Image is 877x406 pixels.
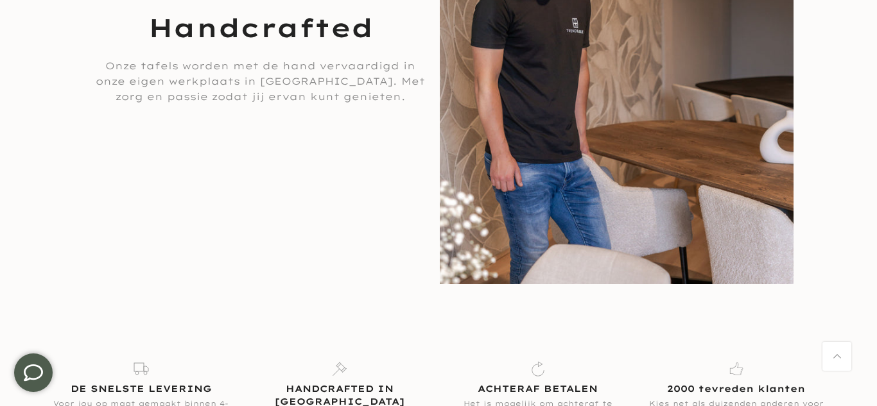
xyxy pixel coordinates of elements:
iframe: toggle-frame [1,341,65,405]
h3: ACHTERAF BETALEN [448,383,627,396]
h3: Handcrafted [90,10,431,46]
p: Onze tafels worden met de hand vervaardigd in onze eigen werkplaats in [GEOGRAPHIC_DATA]. Met zor... [90,58,431,105]
a: Terug naar boven [822,342,851,371]
h3: 2000 tevreden klanten [647,383,826,396]
h3: DE SNELSTE LEVERING [51,383,230,396]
